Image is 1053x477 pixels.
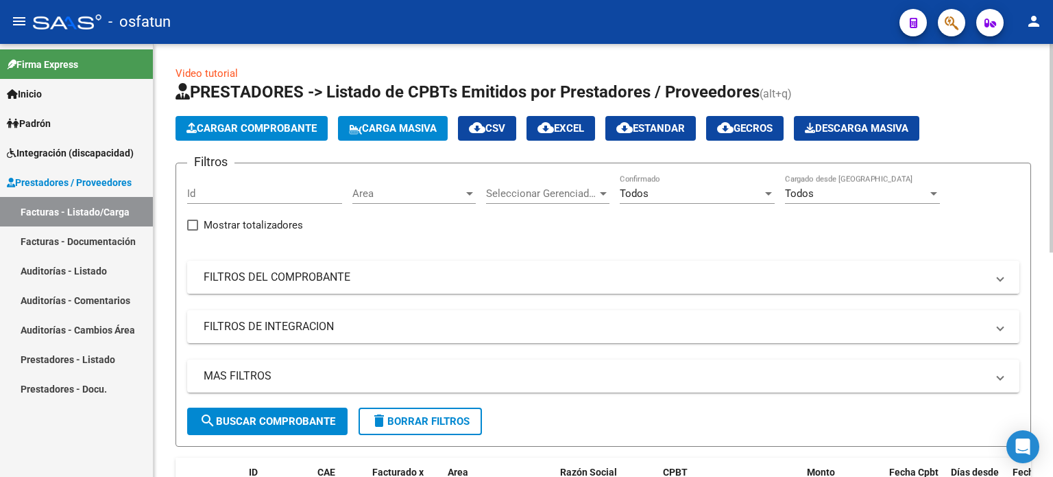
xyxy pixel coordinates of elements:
[204,270,987,285] mat-panel-title: FILTROS DEL COMPROBANTE
[187,261,1019,294] mat-expansion-panel-header: FILTROS DEL COMPROBANTE
[526,116,595,141] button: EXCEL
[486,187,597,200] span: Seleccionar Gerenciador
[537,119,554,136] mat-icon: cloud_download
[175,116,328,141] button: Cargar Comprobante
[616,119,633,136] mat-icon: cloud_download
[204,319,987,334] mat-panel-title: FILTROS DE INTEGRACION
[620,187,649,200] span: Todos
[785,187,814,200] span: Todos
[805,122,908,135] span: Descarga Masiva
[7,116,51,131] span: Padrón
[187,310,1019,343] mat-expansion-panel-header: FILTROS DE INTEGRACION
[1006,430,1039,463] div: Open Intercom Messenger
[469,122,505,135] span: CSV
[7,86,42,102] span: Inicio
[204,217,303,233] span: Mostrar totalizadores
[794,116,919,141] button: Descarga Masiva
[199,412,216,429] mat-icon: search
[537,122,584,135] span: EXCEL
[371,412,387,429] mat-icon: delete
[7,146,134,161] span: Integración (discapacidad)
[204,369,987,384] mat-panel-title: MAS FILTROS
[760,87,792,100] span: (alt+q)
[199,415,335,428] span: Buscar Comprobante
[108,7,171,37] span: - osfatun
[175,67,238,80] a: Video tutorial
[338,116,448,141] button: Carga Masiva
[349,122,437,135] span: Carga Masiva
[186,122,317,135] span: Cargar Comprobante
[717,122,773,135] span: Gecros
[187,152,234,172] h3: Filtros
[187,360,1019,393] mat-expansion-panel-header: MAS FILTROS
[706,116,784,141] button: Gecros
[458,116,516,141] button: CSV
[616,122,685,135] span: Estandar
[352,187,463,200] span: Area
[7,175,132,190] span: Prestadores / Proveedores
[794,116,919,141] app-download-masive: Descarga masiva de comprobantes (adjuntos)
[469,119,485,136] mat-icon: cloud_download
[11,13,27,30] mat-icon: menu
[371,415,470,428] span: Borrar Filtros
[605,116,696,141] button: Estandar
[717,119,734,136] mat-icon: cloud_download
[359,408,482,435] button: Borrar Filtros
[175,82,760,102] span: PRESTADORES -> Listado de CPBTs Emitidos por Prestadores / Proveedores
[187,408,348,435] button: Buscar Comprobante
[1026,13,1042,30] mat-icon: person
[7,57,78,72] span: Firma Express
